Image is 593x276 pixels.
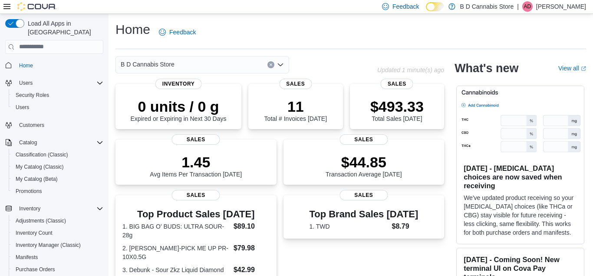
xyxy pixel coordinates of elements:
[12,90,103,100] span: Security Roles
[377,67,444,73] p: Updated 1 minute(s) ago
[150,153,242,171] p: 1.45
[9,251,107,263] button: Manifests
[2,203,107,215] button: Inventory
[455,61,518,75] h2: What's new
[169,28,196,37] span: Feedback
[464,164,577,190] h3: [DATE] - [MEDICAL_DATA] choices are now saved when receiving
[12,216,103,226] span: Adjustments (Classic)
[12,186,46,196] a: Promotions
[16,188,42,195] span: Promotions
[24,19,103,37] span: Load All Apps in [GEOGRAPHIC_DATA]
[370,98,424,122] div: Total Sales [DATE]
[9,173,107,185] button: My Catalog (Beta)
[16,120,103,130] span: Customers
[16,163,64,170] span: My Catalog (Classic)
[16,104,29,111] span: Users
[12,252,41,263] a: Manifests
[16,203,103,214] span: Inventory
[16,92,49,99] span: Security Roles
[16,217,66,224] span: Adjustments (Classic)
[16,266,55,273] span: Purchase Orders
[309,222,388,231] dt: 1. TWD
[19,139,37,146] span: Catalog
[19,80,33,86] span: Users
[9,227,107,239] button: Inventory Count
[392,2,419,11] span: Feedback
[234,221,270,232] dd: $89.10
[426,11,426,12] span: Dark Mode
[122,209,270,219] h3: Top Product Sales [DATE]
[131,98,227,122] div: Expired or Expiring in Next 30 Days
[12,174,103,184] span: My Catalog (Beta)
[326,153,402,171] p: $44.85
[16,254,38,261] span: Manifests
[12,252,103,263] span: Manifests
[9,89,107,101] button: Security Roles
[12,102,103,113] span: Users
[16,151,68,158] span: Classification (Classic)
[9,161,107,173] button: My Catalog (Classic)
[264,98,327,115] p: 11
[122,222,230,239] dt: 1. BIG BAG O' BUDS: ULTRA SOUR-28g
[464,193,577,237] p: We've updated product receiving so your [MEDICAL_DATA] choices (like THCa or CBG) stay visible fo...
[309,209,418,219] h3: Top Brand Sales [DATE]
[460,1,514,12] p: B D Cannabis Store
[12,162,103,172] span: My Catalog (Classic)
[2,119,107,131] button: Customers
[12,240,103,250] span: Inventory Manager (Classic)
[16,242,81,249] span: Inventory Manager (Classic)
[381,79,413,89] span: Sales
[155,23,199,41] a: Feedback
[16,120,48,130] a: Customers
[517,1,519,12] p: |
[392,221,418,232] dd: $8.79
[16,60,36,71] a: Home
[267,61,274,68] button: Clear input
[19,122,44,129] span: Customers
[339,190,388,200] span: Sales
[12,102,33,113] a: Users
[16,60,103,71] span: Home
[9,149,107,161] button: Classification (Classic)
[279,79,312,89] span: Sales
[19,62,33,69] span: Home
[12,228,103,238] span: Inventory Count
[16,78,103,88] span: Users
[2,77,107,89] button: Users
[12,264,103,275] span: Purchase Orders
[234,265,270,275] dd: $42.99
[326,153,402,178] div: Transaction Average [DATE]
[12,264,59,275] a: Purchase Orders
[155,79,202,89] span: Inventory
[16,137,103,148] span: Catalog
[12,162,67,172] a: My Catalog (Classic)
[522,1,533,12] div: Aman Dhillon
[277,61,284,68] button: Open list of options
[2,136,107,149] button: Catalog
[16,203,44,214] button: Inventory
[12,150,72,160] a: Classification (Classic)
[12,186,103,196] span: Promotions
[12,216,69,226] a: Adjustments (Classic)
[9,101,107,113] button: Users
[12,240,84,250] a: Inventory Manager (Classic)
[172,190,220,200] span: Sales
[9,185,107,197] button: Promotions
[9,215,107,227] button: Adjustments (Classic)
[131,98,227,115] p: 0 units / 0 g
[2,59,107,72] button: Home
[536,1,586,12] p: [PERSON_NAME]
[581,66,586,71] svg: External link
[234,243,270,253] dd: $79.98
[12,228,56,238] a: Inventory Count
[19,205,40,212] span: Inventory
[122,244,230,261] dt: 2. [PERSON_NAME]-PICK ME UP PR-10X0.5G
[370,98,424,115] p: $493.33
[16,137,40,148] button: Catalog
[16,229,53,236] span: Inventory Count
[121,59,175,70] span: B D Cannabis Store
[558,65,586,72] a: View allExternal link
[426,2,444,11] input: Dark Mode
[12,174,61,184] a: My Catalog (Beta)
[524,1,531,12] span: AD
